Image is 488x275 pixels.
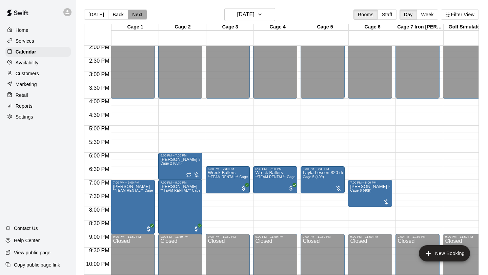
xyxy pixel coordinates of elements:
span: All customers have paid [240,185,247,192]
div: 7:00 PM – 8:00 PM [350,181,390,184]
div: 9:00 PM – 11:59 PM [445,235,485,238]
span: 5:00 PM [87,126,111,131]
div: 6:30 PM – 7:30 PM: Wreck Ballers [206,166,250,193]
div: 6:30 PM – 7:30 PM [303,167,343,171]
div: Cage 5 [301,24,349,30]
span: 8:30 PM [87,220,111,226]
p: Services [16,38,34,44]
span: 6:00 PM [87,153,111,158]
div: 7:00 PM – 9:00 PM [113,181,153,184]
span: **TEAM RENTAL** Cages 3 & 4 Double Cage Rentals (40ft) [208,175,304,179]
span: **TEAM RENTAL** Cages 1 & 2 Double Cage Rentals Cages (68ft) [113,189,221,192]
div: 9:00 PM – 11:59 PM [255,235,295,238]
span: 3:00 PM [87,71,111,77]
p: Reports [16,103,33,109]
div: 9:00 PM – 11:59 PM [350,235,390,238]
div: 6:30 PM – 7:30 PM [208,167,248,171]
span: **TEAM RENTAL** Cages 3 & 4 Double Cage Rentals (40ft) [255,175,352,179]
span: Recurring event [186,172,191,177]
p: Calendar [16,48,36,55]
div: 7:00 PM – 9:00 PM [160,181,200,184]
div: 6:30 PM – 7:30 PM: Wreck Ballers [253,166,297,193]
p: Contact Us [14,225,38,232]
span: **TEAM RENTAL** Cages 1 & 2 Double Cage Rentals Cages (68ft) [160,189,268,192]
p: Customers [16,70,39,77]
a: Marketing [5,79,71,89]
div: Cage 6 [349,24,396,30]
span: 2:00 PM [87,44,111,50]
p: Settings [16,113,33,120]
a: Reports [5,101,71,111]
button: [DATE] [84,9,108,20]
div: 6:30 PM – 7:30 PM [255,167,295,171]
p: Home [16,27,28,34]
span: 4:30 PM [87,112,111,118]
div: Cage 3 [206,24,254,30]
button: Next [128,9,147,20]
div: 9:00 PM – 11:59 PM [398,235,438,238]
p: Marketing [16,81,37,88]
div: 6:30 PM – 7:30 PM: Layla Lesson $20 due [301,166,345,193]
span: 7:00 PM [87,180,111,186]
div: Cage 7 Iron [PERSON_NAME] [396,24,444,30]
button: [DATE] [224,8,275,21]
span: 9:30 PM [87,248,111,253]
h6: [DATE] [237,10,255,19]
span: 5:30 PM [87,139,111,145]
span: All customers have paid [193,226,200,232]
span: Cage 2 (65ft) [160,162,182,165]
div: 9:00 PM – 11:59 PM [113,235,153,238]
a: Services [5,36,71,46]
p: View public page [14,249,50,256]
span: 2:30 PM [87,58,111,64]
p: Help Center [14,237,40,244]
button: Week [417,9,438,20]
p: Copy public page link [14,261,60,268]
button: Back [108,9,128,20]
div: 6:00 PM – 7:00 PM: Kelly Lesson $20 due [158,153,202,180]
span: All customers have paid [288,185,294,192]
div: 9:00 PM – 11:59 PM [160,235,200,238]
span: Cage 5 (40ft) [303,175,324,179]
a: Calendar [5,47,71,57]
div: 7:00 PM – 8:00 PM: Kelly lesson $20 due [348,180,392,207]
a: Availability [5,58,71,68]
button: Day [400,9,417,20]
span: All customers have paid [145,226,152,232]
button: Filter View [441,9,479,20]
a: Settings [5,112,71,122]
div: 7:00 PM – 9:00 PM: Colton Berg [158,180,202,234]
span: 8:00 PM [87,207,111,213]
a: Home [5,25,71,35]
span: 10:00 PM [84,261,111,267]
button: add [419,245,470,261]
span: 7:30 PM [87,193,111,199]
span: 6:30 PM [87,166,111,172]
p: Retail [16,92,28,99]
div: 7:00 PM – 9:00 PM: Colton Berg [111,180,155,234]
div: 6:00 PM – 7:00 PM [160,154,200,157]
div: Cage 4 [254,24,301,30]
p: Availability [16,59,39,66]
div: 9:00 PM – 11:59 PM [303,235,343,238]
span: 4:00 PM [87,99,111,104]
button: Rooms [353,9,378,20]
span: 3:30 PM [87,85,111,91]
div: Cage 1 [111,24,159,30]
div: 9:00 PM – 11:59 PM [208,235,248,238]
button: Staff [378,9,397,20]
div: Cage 2 [159,24,206,30]
a: Retail [5,90,71,100]
a: Customers [5,68,71,79]
span: 9:00 PM [87,234,111,240]
span: Cage 6 (40ft) [350,189,371,192]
